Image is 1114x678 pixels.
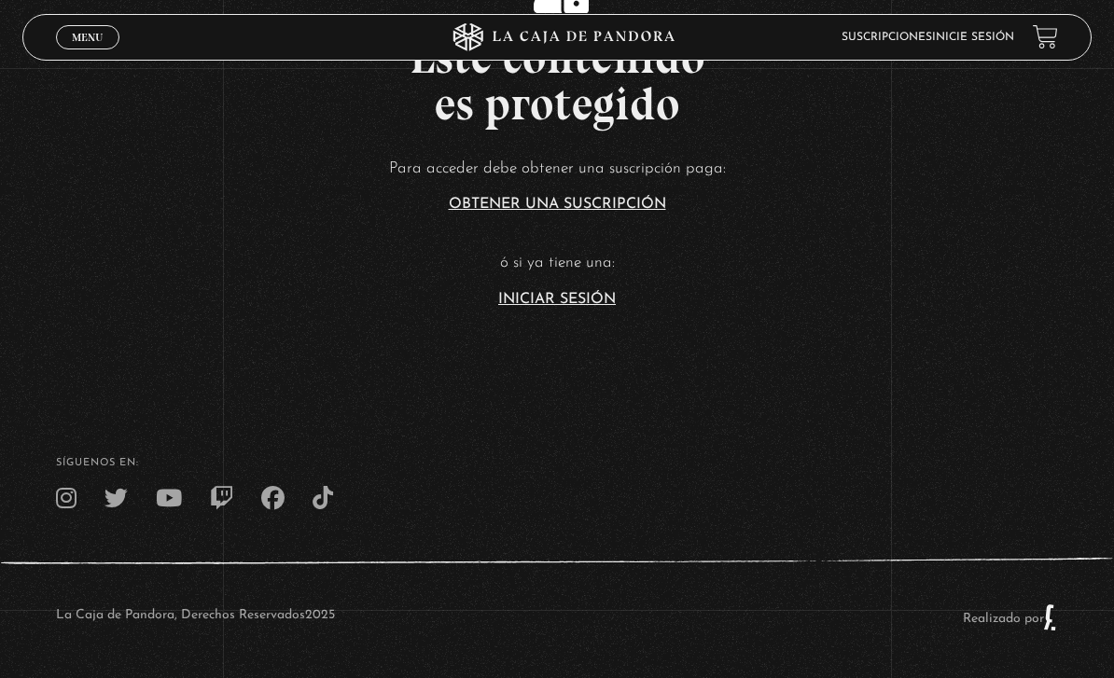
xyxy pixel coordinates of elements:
[1033,24,1058,49] a: View your shopping cart
[498,292,616,307] a: Iniciar Sesión
[65,47,109,60] span: Cerrar
[932,32,1014,43] a: Inicie sesión
[842,32,932,43] a: Suscripciones
[56,458,1059,468] h4: SÍguenos en:
[963,612,1058,626] a: Realizado por
[72,32,103,43] span: Menu
[449,197,666,212] a: Obtener una suscripción
[56,603,335,631] p: La Caja de Pandora, Derechos Reservados 2025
